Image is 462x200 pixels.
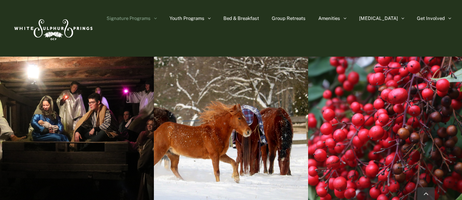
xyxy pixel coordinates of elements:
span: Youth Programs [170,16,204,21]
span: Group Retreats [272,16,306,21]
span: Amenities [318,16,340,21]
span: Signature Programs [107,16,151,21]
img: White Sulphur Springs Logo [11,11,95,45]
span: Bed & Breakfast [223,16,259,21]
span: Get Involved [417,16,445,21]
span: [MEDICAL_DATA] [359,16,398,21]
